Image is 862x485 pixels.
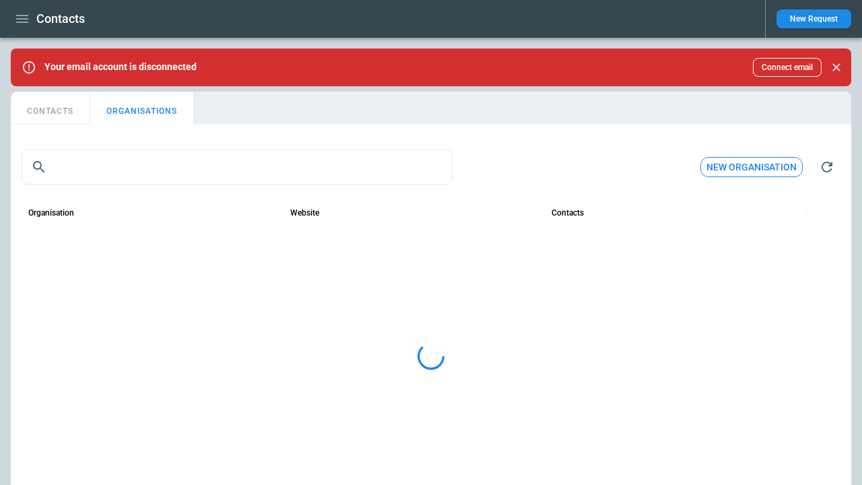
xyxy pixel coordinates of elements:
div: Website [290,208,319,218]
button: Connect email [753,58,822,77]
button: New Request [776,9,851,28]
button: Close [827,58,846,77]
button: ORGANISATIONS [90,92,193,124]
button: New organisation [700,157,803,178]
p: Your email account is disconnected [44,61,197,73]
div: Organisation [28,208,74,218]
div: Contacts [552,208,584,218]
button: CONTACTS [11,92,90,124]
div: dismiss [827,53,846,82]
h1: Contacts [36,11,85,27]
